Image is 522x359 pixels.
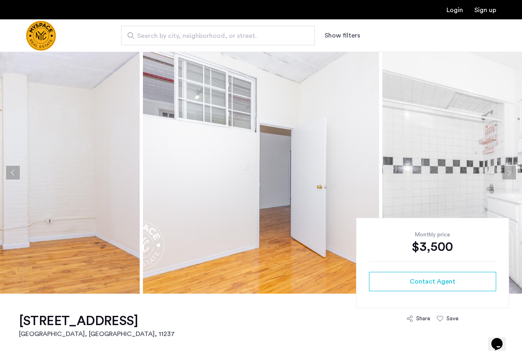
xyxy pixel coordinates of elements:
[26,21,56,51] img: logo
[137,31,292,41] span: Search by city, neighborhood, or street.
[410,277,455,286] span: Contact Agent
[488,327,514,351] iframe: chat widget
[447,7,463,13] a: Login
[19,313,175,329] h1: [STREET_ADDRESS]
[369,239,496,255] div: $3,500
[121,26,315,45] input: Apartment Search
[474,7,496,13] a: Registration
[369,231,496,239] div: Monthly price
[369,272,496,291] button: button
[325,31,360,40] button: Show or hide filters
[502,166,516,179] button: Next apartment
[143,52,379,294] img: apartment
[19,329,175,339] h2: [GEOGRAPHIC_DATA], [GEOGRAPHIC_DATA] , 11237
[26,21,56,51] a: Cazamio Logo
[416,315,430,323] div: Share
[6,166,20,179] button: Previous apartment
[19,313,175,339] a: [STREET_ADDRESS][GEOGRAPHIC_DATA], [GEOGRAPHIC_DATA], 11237
[447,315,459,323] div: Save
